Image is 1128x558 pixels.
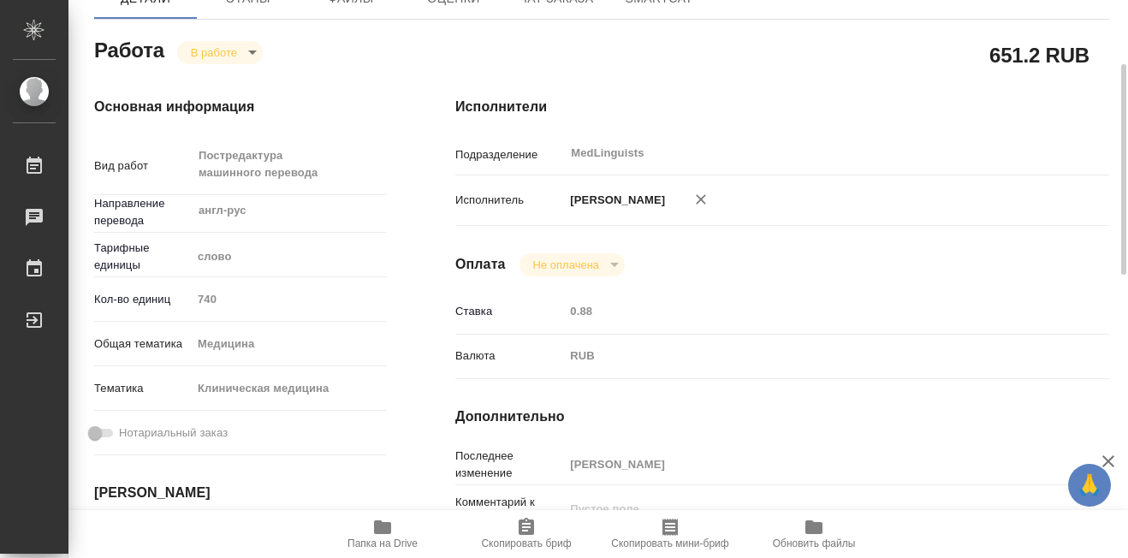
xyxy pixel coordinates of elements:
[454,510,598,558] button: Скопировать бриф
[94,335,192,353] p: Общая тематика
[94,33,164,64] h2: Работа
[94,97,387,117] h4: Основная информация
[598,510,742,558] button: Скопировать мини-бриф
[455,303,564,320] p: Ставка
[1075,467,1104,503] span: 🙏
[455,146,564,163] p: Подразделение
[773,537,856,549] span: Обновить файлы
[94,483,387,503] h4: [PERSON_NAME]
[192,329,387,359] div: Медицина
[455,494,564,528] p: Комментарий к работе
[519,253,625,276] div: В работе
[186,45,242,60] button: В работе
[564,192,665,209] p: [PERSON_NAME]
[192,287,387,312] input: Пустое поле
[455,407,1109,427] h4: Дополнительно
[455,97,1109,117] h4: Исполнители
[94,195,192,229] p: Направление перевода
[682,181,720,218] button: Удалить исполнителя
[989,40,1089,69] h2: 651.2 RUB
[192,242,387,271] div: слово
[455,347,564,365] p: Валюта
[347,537,418,549] span: Папка на Drive
[192,374,387,403] div: Клиническая медицина
[564,299,1054,324] input: Пустое поле
[481,537,571,549] span: Скопировать бриф
[742,510,886,558] button: Обновить файлы
[564,452,1054,477] input: Пустое поле
[119,424,228,442] span: Нотариальный заказ
[455,192,564,209] p: Исполнитель
[311,510,454,558] button: Папка на Drive
[94,291,192,308] p: Кол-во единиц
[611,537,728,549] span: Скопировать мини-бриф
[455,254,506,275] h4: Оплата
[455,448,564,482] p: Последнее изменение
[177,41,263,64] div: В работе
[94,380,192,397] p: Тематика
[1068,464,1111,507] button: 🙏
[94,240,192,274] p: Тарифные единицы
[564,341,1054,371] div: RUB
[94,157,192,175] p: Вид работ
[528,258,604,272] button: Не оплачена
